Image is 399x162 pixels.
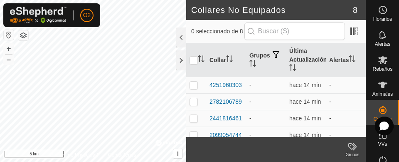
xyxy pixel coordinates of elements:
span: Animales [372,92,393,97]
span: 8 [353,4,357,16]
td: - [246,110,286,127]
span: Collares [373,117,392,122]
td: - [246,127,286,143]
span: 0 seleccionado de 8 [191,27,244,36]
span: i [177,150,179,157]
span: 25 ago 2025, 21:37 [289,115,321,122]
td: - [326,127,366,143]
span: 25 ago 2025, 21:37 [289,132,321,138]
p-sorticon: Activar para ordenar [249,61,256,68]
img: Logo Gallagher [10,7,66,24]
th: Grupos [246,43,286,77]
p-sorticon: Activar para ordenar [289,65,296,72]
p-sorticon: Activar para ordenar [349,57,355,63]
div: 2782106789 [209,97,242,106]
th: Última Actualización [286,43,326,77]
a: Política de Privacidad [50,151,98,159]
button: + [4,44,14,54]
h2: Collares No Equipados [191,5,353,15]
div: 2099054744 [209,131,242,140]
span: Horarios [373,17,392,22]
button: Capas del Mapa [18,30,28,40]
button: – [4,55,14,65]
td: - [326,110,366,127]
p-sorticon: Activar para ordenar [198,57,204,63]
div: 4251960303 [209,81,242,90]
div: Grupos [339,152,366,158]
span: 25 ago 2025, 21:37 [289,98,321,105]
a: Contáctenos [108,151,136,159]
span: Alertas [375,42,390,47]
th: Alertas [326,43,366,77]
td: - [326,93,366,110]
td: - [246,77,286,93]
span: O2 [83,11,91,20]
div: 2441816461 [209,114,242,123]
span: VVs [378,142,387,147]
td: - [326,77,366,93]
span: Rebaños [372,67,392,72]
td: - [246,93,286,110]
button: i [173,149,182,158]
p-sorticon: Activar para ordenar [226,57,233,63]
th: Collar [206,43,246,77]
span: 25 ago 2025, 21:37 [289,82,321,88]
input: Buscar (S) [244,22,345,40]
button: Restablecer Mapa [4,30,14,40]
